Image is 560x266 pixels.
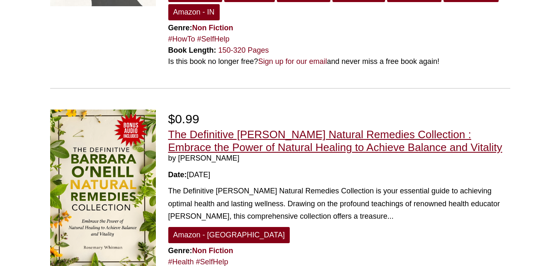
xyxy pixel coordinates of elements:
[168,128,502,154] a: The Definitive [PERSON_NAME] Natural Remedies Collection : Embrace the Power of Natural Healing t...
[192,24,233,32] a: Non Fiction
[168,227,290,243] a: Amazon - [GEOGRAPHIC_DATA]
[168,112,199,126] span: $0.99
[168,24,233,32] strong: Genre:
[168,246,233,255] strong: Genre:
[197,35,230,43] a: #SelfHelp
[168,4,220,20] a: Amazon - IN
[168,35,195,43] a: #HowTo
[218,46,269,54] a: 150-320 Pages
[168,46,216,54] strong: Book Length:
[168,258,194,266] a: #Health
[196,258,228,266] a: #SelfHelp
[168,154,510,163] span: by [PERSON_NAME]
[258,57,327,66] a: Sign up for our email
[168,171,187,179] strong: Date:
[168,169,510,181] div: [DATE]
[168,185,510,223] div: The Definitive [PERSON_NAME] Natural Remedies Collection is your essential guide to achieving opt...
[192,246,233,255] a: Non Fiction
[168,56,510,67] div: Is this book no longer free? and never miss a free book again!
